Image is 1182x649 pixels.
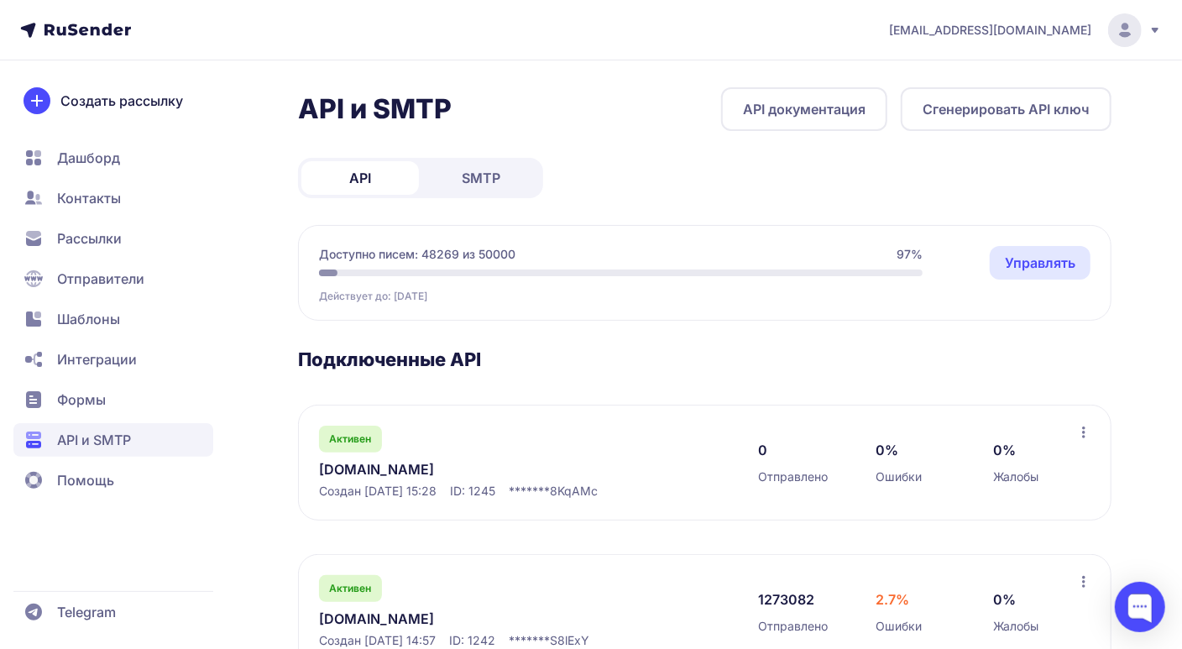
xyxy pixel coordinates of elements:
span: 97% [897,246,923,263]
span: Шаблоны [57,309,120,329]
h2: API и SMTP [298,92,452,126]
span: 0% [993,440,1016,460]
span: Рассылки [57,228,122,249]
span: 2.7% [876,589,909,610]
span: ID: 1245 [450,483,495,500]
span: 8KqAMc [550,483,598,500]
span: Отправлено [758,468,828,485]
span: 0 [758,440,767,460]
span: [EMAIL_ADDRESS][DOMAIN_NAME] [889,22,1091,39]
span: API и SMTP [57,430,131,450]
a: [DOMAIN_NAME] [319,609,663,629]
span: Контакты [57,188,121,208]
span: S8lExY [550,632,589,649]
span: API [349,168,371,188]
a: API [301,161,419,195]
span: Формы [57,390,106,410]
span: Создать рассылку [60,91,183,111]
span: Telegram [57,602,116,622]
span: ID: 1242 [449,632,495,649]
span: Отправлено [758,618,828,635]
span: Создан [DATE] 15:28 [319,483,437,500]
span: SMTP [462,168,500,188]
a: SMTP [422,161,540,195]
span: Интеграции [57,349,137,369]
span: 0% [993,589,1016,610]
h3: Подключенные API [298,348,1111,371]
span: Ошибки [876,618,922,635]
span: Дашборд [57,148,120,168]
a: Telegram [13,595,213,629]
button: Сгенерировать API ключ [901,87,1111,131]
span: Активен [330,582,372,595]
span: Активен [330,432,372,446]
a: [DOMAIN_NAME] [319,459,663,479]
span: 0% [876,440,898,460]
span: Действует до: [DATE] [319,290,427,303]
span: 1273082 [758,589,814,610]
span: Помощь [57,470,114,490]
span: Ошибки [876,468,922,485]
span: Отправители [57,269,144,289]
span: Жалобы [993,618,1038,635]
a: Управлять [990,246,1090,280]
span: Жалобы [993,468,1038,485]
span: Доступно писем: 48269 из 50000 [319,246,515,263]
a: API документация [721,87,887,131]
span: Создан [DATE] 14:57 [319,632,436,649]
